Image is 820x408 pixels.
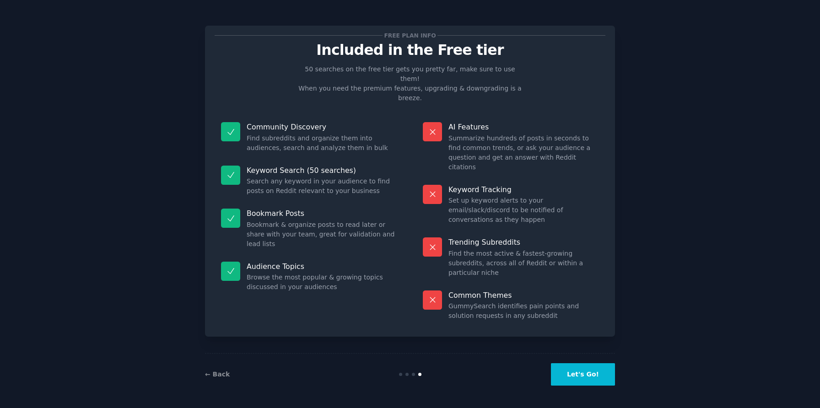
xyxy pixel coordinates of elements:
p: AI Features [448,122,599,132]
dd: Summarize hundreds of posts in seconds to find common trends, or ask your audience a question and... [448,134,599,172]
dd: Find subreddits and organize them into audiences, search and analyze them in bulk [247,134,397,153]
p: Community Discovery [247,122,397,132]
dd: Bookmark & organize posts to read later or share with your team, great for validation and lead lists [247,220,397,249]
p: Keyword Tracking [448,185,599,194]
p: Common Themes [448,290,599,300]
p: Bookmark Posts [247,209,397,218]
button: Let's Go! [551,363,615,386]
dd: Search any keyword in your audience to find posts on Reddit relevant to your business [247,177,397,196]
span: Free plan info [383,31,437,40]
p: Audience Topics [247,262,397,271]
dd: GummySearch identifies pain points and solution requests in any subreddit [448,301,599,321]
p: Keyword Search (50 searches) [247,166,397,175]
dd: Set up keyword alerts to your email/slack/discord to be notified of conversations as they happen [448,196,599,225]
p: Included in the Free tier [215,42,605,58]
dd: Browse the most popular & growing topics discussed in your audiences [247,273,397,292]
dd: Find the most active & fastest-growing subreddits, across all of Reddit or within a particular niche [448,249,599,278]
p: Trending Subreddits [448,237,599,247]
p: 50 searches on the free tier gets you pretty far, make sure to use them! When you need the premiu... [295,64,525,103]
a: ← Back [205,370,230,378]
